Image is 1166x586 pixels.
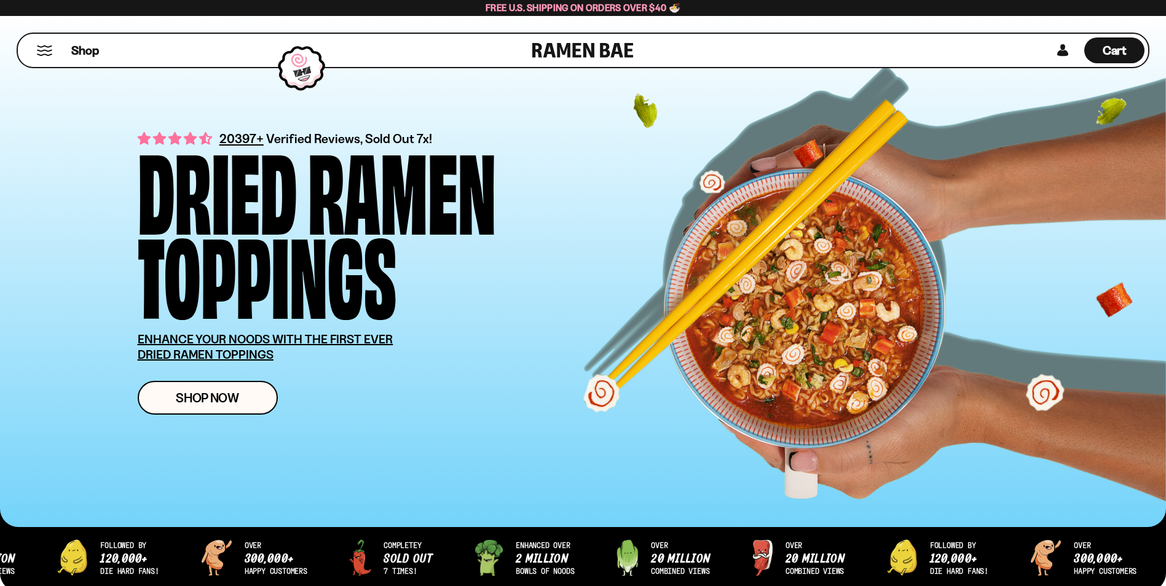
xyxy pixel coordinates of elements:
[36,45,53,56] button: Mobile Menu Trigger
[138,229,396,313] div: Toppings
[138,381,278,415] a: Shop Now
[486,2,680,14] span: Free U.S. Shipping on Orders over $40 🍜
[308,145,496,229] div: Ramen
[176,391,239,404] span: Shop Now
[71,42,99,59] span: Shop
[71,37,99,63] a: Shop
[1084,34,1144,67] div: Cart
[1103,43,1127,58] span: Cart
[138,332,393,362] u: ENHANCE YOUR NOODS WITH THE FIRST EVER DRIED RAMEN TOPPINGS
[138,145,297,229] div: Dried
